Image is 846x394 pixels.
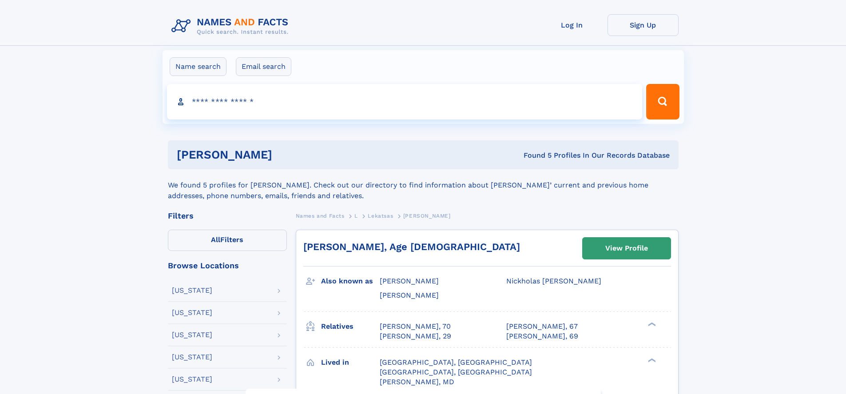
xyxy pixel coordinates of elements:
[170,57,226,76] label: Name search
[380,322,451,331] a: [PERSON_NAME], 70
[380,291,439,299] span: [PERSON_NAME]
[168,14,296,38] img: Logo Names and Facts
[380,368,532,376] span: [GEOGRAPHIC_DATA], [GEOGRAPHIC_DATA]
[646,321,656,327] div: ❯
[177,149,398,160] h1: [PERSON_NAME]
[368,213,393,219] span: Lekatsas
[354,210,358,221] a: L
[172,309,212,316] div: [US_STATE]
[380,331,451,341] a: [PERSON_NAME], 29
[168,212,287,220] div: Filters
[536,14,608,36] a: Log In
[506,277,601,285] span: Nickholas [PERSON_NAME]
[506,322,578,331] a: [PERSON_NAME], 67
[172,287,212,294] div: [US_STATE]
[236,57,291,76] label: Email search
[608,14,679,36] a: Sign Up
[303,241,520,252] a: [PERSON_NAME], Age [DEMOGRAPHIC_DATA]
[296,210,345,221] a: Names and Facts
[380,378,454,386] span: [PERSON_NAME], MD
[398,151,670,160] div: Found 5 Profiles In Our Records Database
[646,357,656,363] div: ❯
[321,274,380,289] h3: Also known as
[605,238,648,259] div: View Profile
[368,210,393,221] a: Lekatsas
[380,277,439,285] span: [PERSON_NAME]
[172,354,212,361] div: [US_STATE]
[354,213,358,219] span: L
[168,262,287,270] div: Browse Locations
[321,319,380,334] h3: Relatives
[321,355,380,370] h3: Lived in
[167,84,643,119] input: search input
[583,238,671,259] a: View Profile
[168,169,679,201] div: We found 5 profiles for [PERSON_NAME]. Check out our directory to find information about [PERSON_...
[646,84,679,119] button: Search Button
[506,331,578,341] a: [PERSON_NAME], 69
[211,235,220,244] span: All
[172,376,212,383] div: [US_STATE]
[403,213,451,219] span: [PERSON_NAME]
[168,230,287,251] label: Filters
[380,358,532,366] span: [GEOGRAPHIC_DATA], [GEOGRAPHIC_DATA]
[172,331,212,338] div: [US_STATE]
